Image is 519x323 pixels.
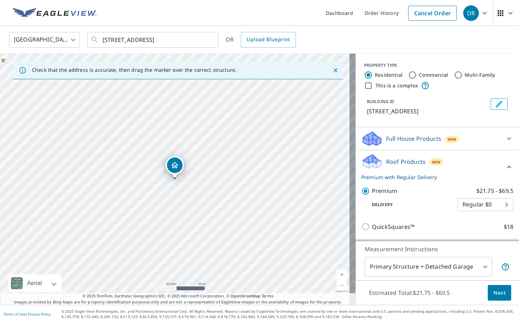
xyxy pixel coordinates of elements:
[501,263,510,271] span: Your report will include the primary structure and a detached garage if one exists.
[375,82,418,89] label: This is a complex
[361,173,505,181] p: Premium with Regular Delivery
[13,8,97,18] img: EV Logo
[4,312,51,316] p: |
[4,312,26,317] a: Terms of Use
[363,285,456,301] p: Estimated Total: $21.75 - $69.5
[367,107,488,115] p: [STREET_ADDRESS]
[365,257,492,277] div: Primary Structure + Detached Garage
[448,136,456,142] span: New
[493,289,506,297] span: Next
[386,157,426,166] p: Roof Products
[361,201,458,208] p: Delivery
[103,30,204,50] input: Search by address or latitude-longitude
[28,312,51,317] a: Privacy Policy
[476,187,513,195] p: $21.75 - $69.5
[375,71,402,79] label: Residential
[419,71,448,79] label: Commercial
[336,280,347,291] a: Current Level 19, Zoom Out
[408,6,457,21] a: Cancel Order
[9,274,61,292] div: Aerial
[226,32,296,48] div: OR
[336,269,347,280] a: Current Level 19, Zoom In
[367,98,394,104] p: BUILDING ID
[432,159,441,165] span: New
[241,32,296,48] a: Upload Blueprint
[364,62,510,69] div: PROPERTY TYPE
[488,285,511,301] button: Next
[361,130,513,147] div: Full House ProductsNew
[25,274,44,292] div: Aerial
[361,153,513,181] div: Roof ProductsNewPremium with Regular Delivery
[247,35,290,44] span: Upload Blueprint
[504,222,513,231] p: $18
[61,309,515,319] p: © 2025 Eagle View Technologies, Inc. and Pictometry International Corp. All Rights Reserved. Repo...
[372,187,397,195] p: Premium
[372,222,415,231] p: QuickSquares™
[365,245,510,253] p: Measurement Instructions
[82,293,273,299] span: © 2025 TomTom, Earthstar Geographics SIO, © 2025 Microsoft Corporation, ©
[386,134,441,143] p: Full House Products
[32,67,237,73] p: Check that the address is accurate, then drag the marker over the correct structure.
[465,71,496,79] label: Multi-Family
[491,98,508,110] button: Edit building 1
[231,293,260,298] a: OpenStreetMap
[261,293,273,298] a: Terms
[9,30,80,50] div: [GEOGRAPHIC_DATA]
[463,5,479,21] div: DR
[331,66,340,75] button: Close
[166,156,184,178] div: Dropped pin, building 1, Residential property, 643 Westwood Rd Southport, NC 28461
[458,195,513,215] div: Regular $0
